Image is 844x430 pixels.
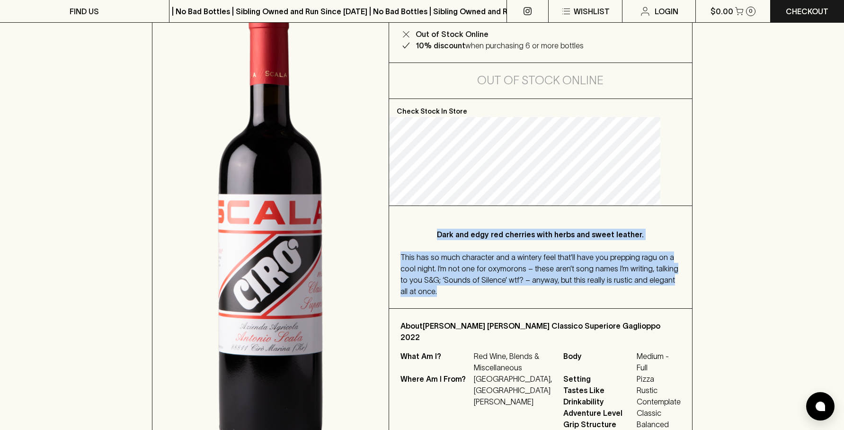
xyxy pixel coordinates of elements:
[786,6,828,17] p: Checkout
[655,6,678,17] p: Login
[563,373,634,385] span: Setting
[563,385,634,396] span: Tastes Like
[416,28,489,40] p: Out of Stock Online
[416,40,584,51] p: when purchasing 6 or more bottles
[637,373,681,385] span: Pizza
[637,350,681,373] span: Medium - Full
[389,99,692,117] p: Check Stock In Store
[474,373,552,407] p: [GEOGRAPHIC_DATA], [GEOGRAPHIC_DATA][PERSON_NAME]
[400,350,471,373] p: What Am I?
[637,407,681,419] span: Classic
[711,6,733,17] p: $0.00
[400,320,681,343] p: About [PERSON_NAME] [PERSON_NAME] Classico Superiore Gaglioppo 2022
[400,253,678,296] span: This has so much character and a wintery feel that’ll have you prepping ragu on a cool night. I’m...
[563,419,634,430] span: Grip Structure
[416,41,465,50] b: 10% discount
[474,350,552,373] p: Red Wine, Blends & Miscellaneous
[563,396,634,407] span: Drinkability
[637,385,681,396] span: Rustic
[70,6,99,17] p: FIND US
[637,396,681,407] span: Contemplate
[563,407,634,419] span: Adventure Level
[637,419,681,430] span: Balanced
[400,373,471,407] p: Where Am I From?
[563,350,634,373] span: Body
[477,73,604,88] h5: Out of Stock Online
[749,9,753,14] p: 0
[816,402,825,411] img: bubble-icon
[419,229,662,240] p: Dark and edgy red cherries with herbs and sweet leather.
[574,6,610,17] p: Wishlist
